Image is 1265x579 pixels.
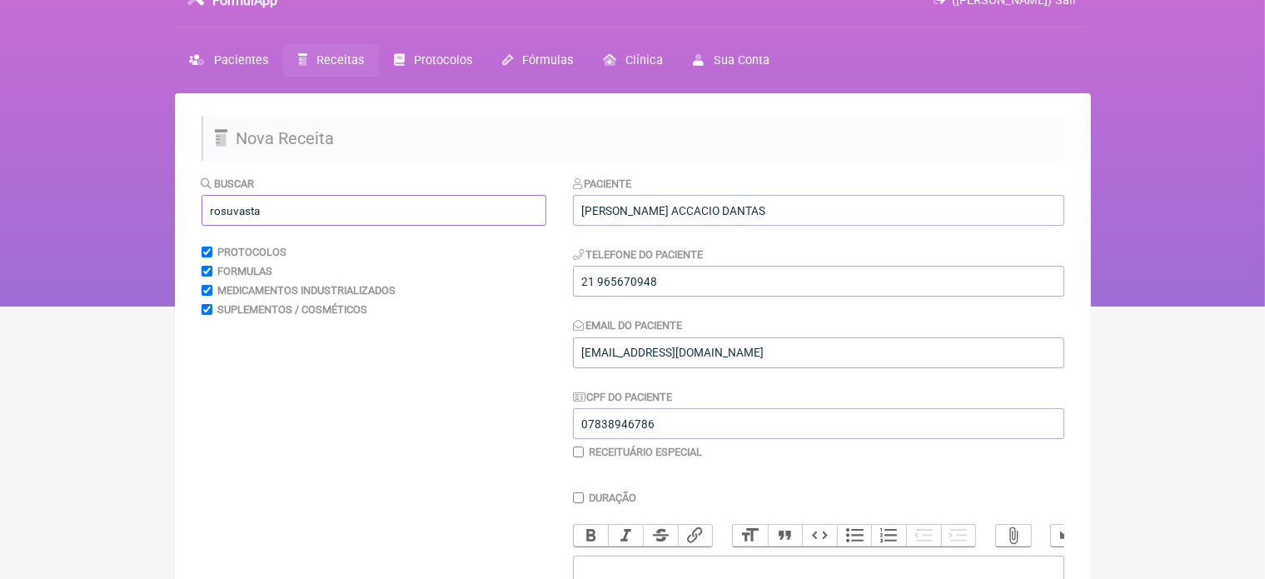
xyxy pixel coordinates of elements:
[217,303,367,316] label: Suplementos / Cosméticos
[487,44,588,77] a: Fórmulas
[941,525,976,547] button: Increase Level
[217,284,396,297] label: Medicamentos Industrializados
[996,525,1031,547] button: Attach Files
[714,53,769,67] span: Sua Conta
[678,44,784,77] a: Sua Conta
[217,265,272,277] label: Formulas
[414,53,472,67] span: Protocolos
[202,116,1064,161] h2: Nova Receita
[802,525,837,547] button: Code
[573,319,683,332] label: Email do Paciente
[573,177,632,190] label: Paciente
[625,53,663,67] span: Clínica
[906,525,941,547] button: Decrease Level
[202,195,546,226] input: exemplo: emagrecimento, ansiedade
[316,53,364,67] span: Receitas
[678,525,713,547] button: Link
[573,391,673,403] label: CPF do Paciente
[379,44,487,77] a: Protocolos
[643,525,678,547] button: Strikethrough
[608,525,643,547] button: Italic
[589,446,702,458] label: Receituário Especial
[202,177,255,190] label: Buscar
[588,44,678,77] a: Clínica
[768,525,803,547] button: Quote
[573,248,704,261] label: Telefone do Paciente
[871,525,906,547] button: Numbers
[837,525,872,547] button: Bullets
[522,53,573,67] span: Fórmulas
[1051,525,1086,547] button: Undo
[283,44,379,77] a: Receitas
[214,53,268,67] span: Pacientes
[175,44,283,77] a: Pacientes
[217,246,286,258] label: Protocolos
[589,492,636,504] label: Duração
[574,525,609,547] button: Bold
[733,525,768,547] button: Heading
